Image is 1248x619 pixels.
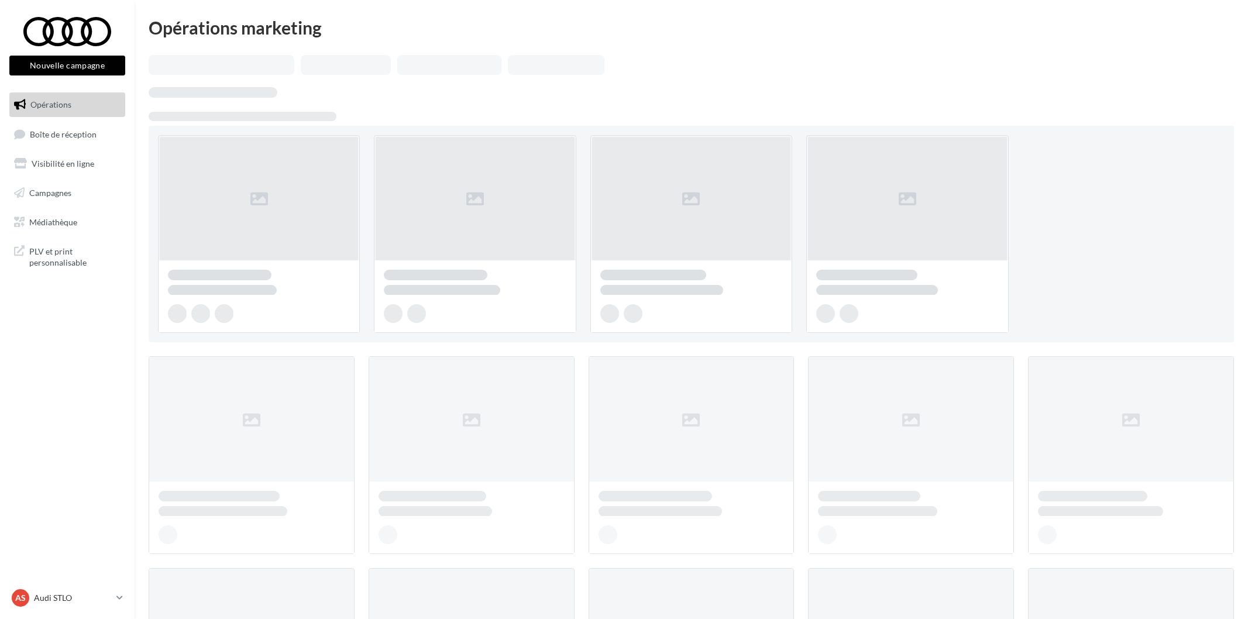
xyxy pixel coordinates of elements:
[7,152,128,176] a: Visibilité en ligne
[30,129,97,139] span: Boîte de réception
[29,188,71,198] span: Campagnes
[29,216,77,226] span: Médiathèque
[34,592,112,604] p: Audi STLO
[7,210,128,235] a: Médiathèque
[15,592,26,604] span: AS
[32,159,94,168] span: Visibilité en ligne
[149,19,1234,36] div: Opérations marketing
[30,99,71,109] span: Opérations
[7,122,128,147] a: Boîte de réception
[7,92,128,117] a: Opérations
[9,587,125,609] a: AS Audi STLO
[29,243,121,269] span: PLV et print personnalisable
[9,56,125,75] button: Nouvelle campagne
[7,239,128,273] a: PLV et print personnalisable
[7,181,128,205] a: Campagnes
